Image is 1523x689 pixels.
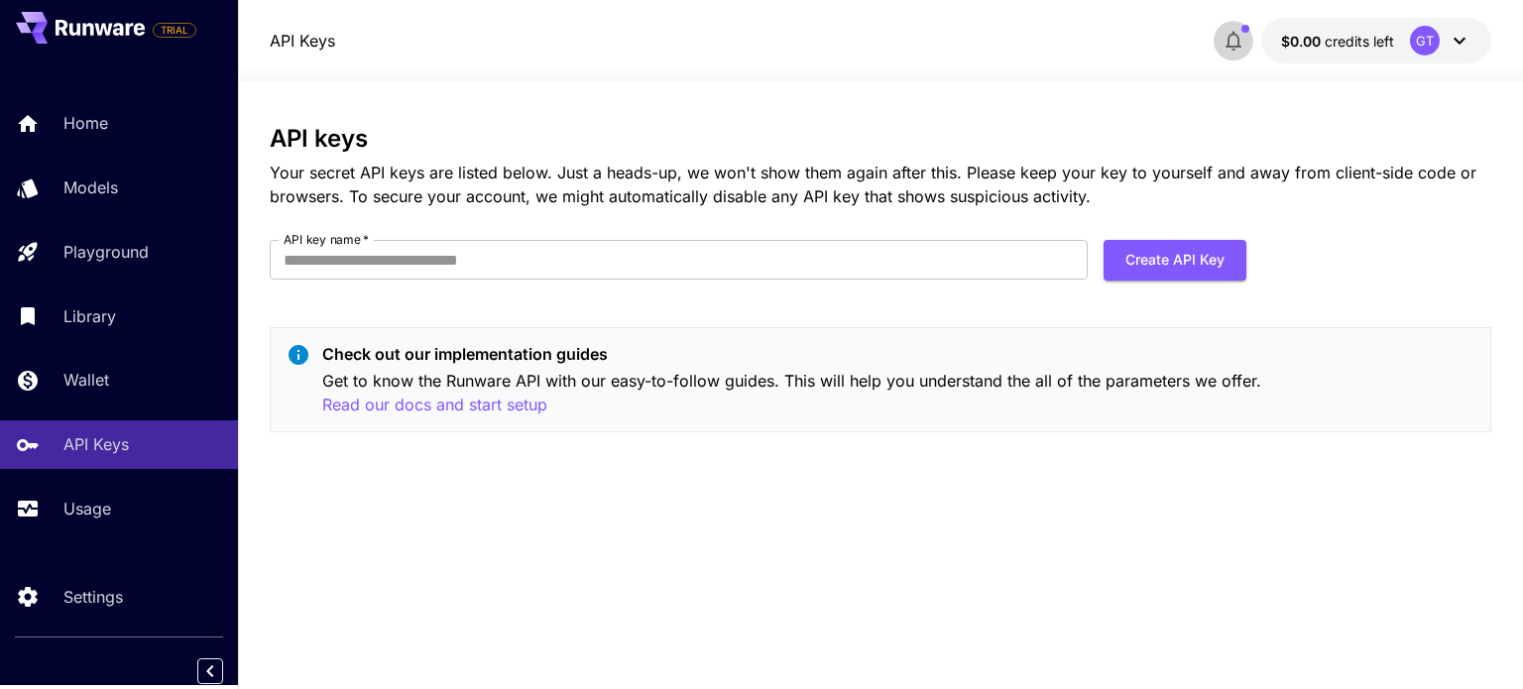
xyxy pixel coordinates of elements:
[270,161,1490,208] p: Your secret API keys are listed below. Just a heads-up, we won't show them again after this. Plea...
[1261,18,1491,63] button: $0.00GT
[1325,33,1394,50] span: credits left
[212,653,238,689] div: Collapse sidebar
[153,18,196,42] span: Add your payment card to enable full platform functionality.
[270,29,335,53] nav: breadcrumb
[63,368,109,392] p: Wallet
[63,497,111,520] p: Usage
[63,240,149,264] p: Playground
[154,23,195,38] span: TRIAL
[63,111,108,135] p: Home
[322,342,1473,366] p: Check out our implementation guides
[63,585,123,609] p: Settings
[63,304,116,328] p: Library
[322,369,1473,417] p: Get to know the Runware API with our easy-to-follow guides. This will help you understand the all...
[1281,31,1394,52] div: $0.00
[63,175,118,199] p: Models
[284,231,369,248] label: API key name
[270,29,335,53] a: API Keys
[197,658,223,684] button: Collapse sidebar
[322,393,547,417] button: Read our docs and start setup
[270,125,1490,153] h3: API keys
[63,432,129,456] p: API Keys
[1281,33,1325,50] span: $0.00
[1410,26,1440,56] div: GT
[1104,240,1246,281] button: Create API Key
